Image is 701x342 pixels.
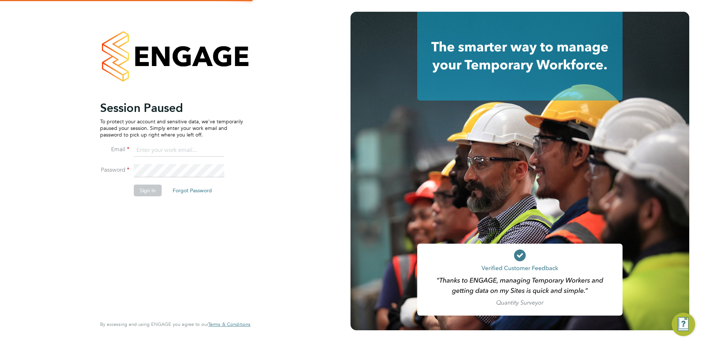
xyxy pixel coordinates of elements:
h2: Session Paused [100,101,243,115]
p: To protect your account and sensitive data, we've temporarily paused your session. Simply enter y... [100,118,243,138]
button: Sign In [134,185,162,196]
button: Forgot Password [167,185,218,196]
button: Engage Resource Center [672,313,695,336]
a: Terms & Conditions [208,321,250,327]
label: Email [100,146,129,153]
input: Enter your work email... [134,144,224,157]
span: By accessing and using ENGAGE you agree to our [100,321,250,327]
label: Password [100,166,129,174]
